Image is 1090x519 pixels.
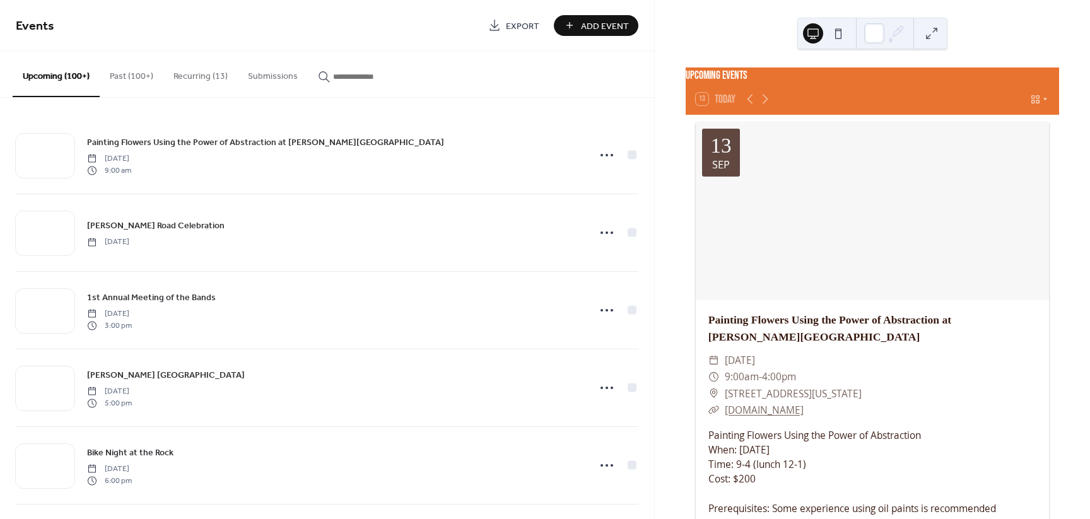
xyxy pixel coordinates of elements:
span: [DATE] [87,464,132,475]
a: Bike Night at the Rock [87,445,173,460]
button: Add Event [554,15,638,36]
div: ​ [708,385,720,402]
span: Bike Night at the Rock [87,446,173,460]
span: Export [506,20,539,33]
button: Upcoming (100+) [13,51,100,97]
span: - [759,368,762,385]
a: Export [479,15,549,36]
a: [DOMAIN_NAME] [725,404,804,416]
button: Past (100+) [100,51,163,96]
span: Add Event [581,20,629,33]
button: Submissions [238,51,308,96]
span: [DATE] [87,308,132,320]
div: ​ [708,402,720,418]
span: [PERSON_NAME] [GEOGRAPHIC_DATA] [87,369,245,382]
span: 5:00 pm [87,397,132,409]
div: 13 [711,136,732,156]
span: [DATE] [87,236,129,248]
div: Upcoming events [686,67,1059,84]
a: [PERSON_NAME] [GEOGRAPHIC_DATA] [87,368,245,382]
span: 3:00 pm [87,320,132,331]
span: Painting Flowers Using the Power of Abstraction at [PERSON_NAME][GEOGRAPHIC_DATA] [87,136,444,149]
div: Sep [712,160,730,170]
a: Painting Flowers Using the Power of Abstraction at [PERSON_NAME][GEOGRAPHIC_DATA] [87,135,444,149]
span: [STREET_ADDRESS][US_STATE] [725,385,862,402]
a: [PERSON_NAME] Road Celebration [87,218,225,233]
span: 9:00am [725,368,759,385]
span: [DATE] [87,153,131,165]
span: [DATE] [725,352,755,368]
span: 4:00pm [762,368,796,385]
span: Events [16,14,54,38]
button: Recurring (13) [163,51,238,96]
div: ​ [708,368,720,385]
span: 1st Annual Meeting of the Bands [87,291,216,305]
span: 6:00 pm [87,475,132,486]
span: 9:00 am [87,165,131,176]
span: [DATE] [87,386,132,397]
span: [PERSON_NAME] Road Celebration [87,219,225,233]
div: ​ [708,352,720,368]
a: Painting Flowers Using the Power of Abstraction at [PERSON_NAME][GEOGRAPHIC_DATA] [708,313,951,342]
a: 1st Annual Meeting of the Bands [87,290,216,305]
